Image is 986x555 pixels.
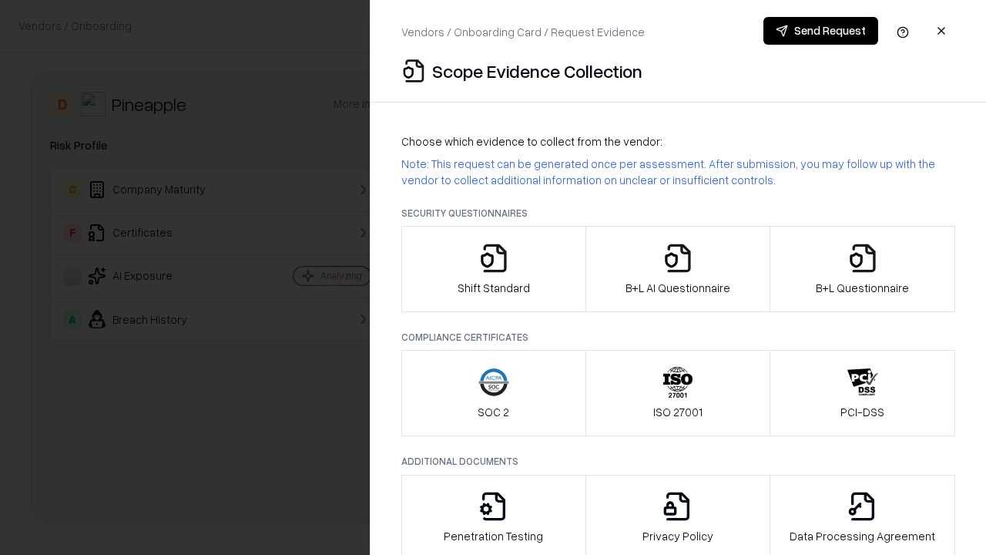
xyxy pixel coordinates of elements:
p: PCI-DSS [840,404,884,420]
button: B+L Questionnaire [770,226,955,312]
p: Data Processing Agreement [790,528,935,544]
button: PCI-DSS [770,350,955,436]
p: SOC 2 [478,404,509,420]
p: Security Questionnaires [401,207,955,220]
p: Vendors / Onboarding Card / Request Evidence [401,24,645,40]
button: Shift Standard [401,226,586,312]
p: B+L Questionnaire [816,280,909,296]
p: ISO 27001 [653,404,703,420]
button: Send Request [763,17,878,45]
p: B+L AI Questionnaire [625,280,730,296]
p: Privacy Policy [642,528,713,544]
p: Penetration Testing [444,528,543,544]
p: Additional Documents [401,455,955,468]
button: ISO 27001 [585,350,771,436]
p: Compliance Certificates [401,331,955,344]
p: Scope Evidence Collection [432,59,642,83]
p: Choose which evidence to collect from the vendor: [401,133,955,150]
button: SOC 2 [401,350,586,436]
p: Note: This request can be generated once per assessment. After submission, you may follow up with... [401,156,955,188]
button: B+L AI Questionnaire [585,226,771,312]
p: Shift Standard [458,280,530,296]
